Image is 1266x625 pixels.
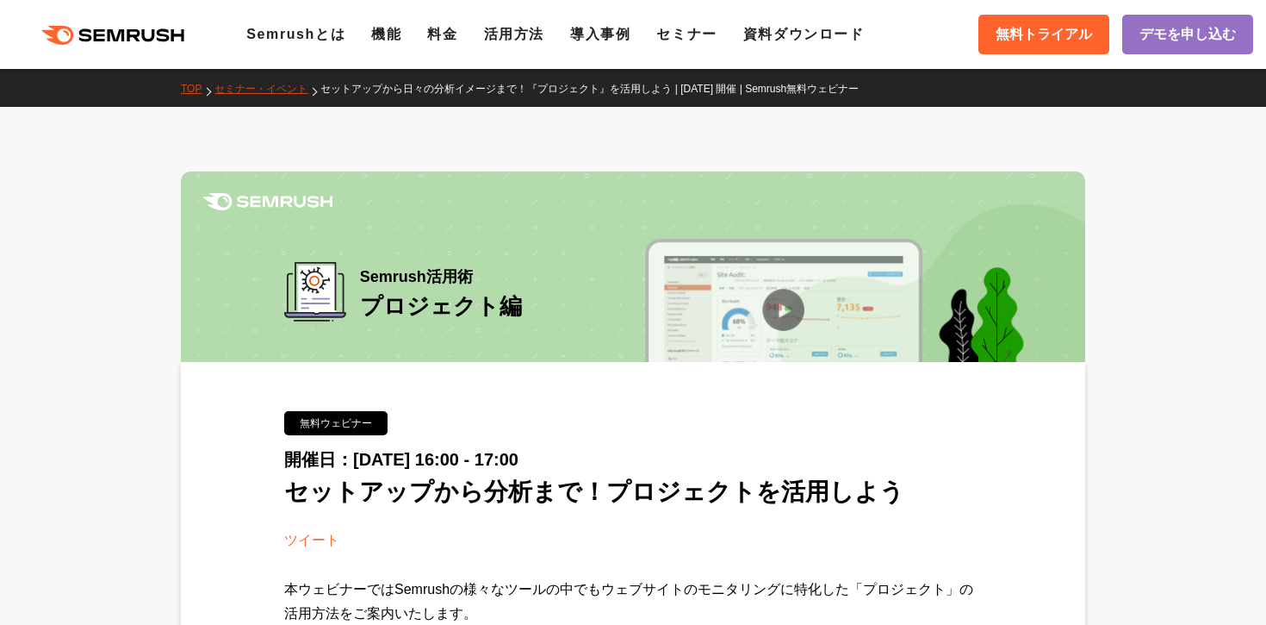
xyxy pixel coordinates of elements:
[284,450,518,469] span: 開催日：[DATE] 16:00 - 17:00
[360,293,522,319] span: プロジェクト編
[203,193,332,210] img: Semrush
[570,27,630,41] a: 導入事例
[214,83,320,95] a: セミナー・イベント
[284,411,388,435] div: 無料ウェビナー
[656,27,717,41] a: セミナー
[284,533,339,547] a: ツイート
[284,478,904,505] span: セットアップから分析まで！プロジェクトを活用しよう
[427,27,457,41] a: 料金
[320,83,872,95] a: セットアップから日々の分析イメージまで！『プロジェクト』を活用しよう | [DATE] 開催 | Semrush無料ウェビナー
[1139,23,1236,46] span: デモを申し込む
[371,27,401,41] a: 機能
[484,27,544,41] a: 活用方法
[181,83,214,95] a: TOP
[978,15,1109,54] a: 無料トライアル
[360,262,522,291] span: Semrush活用術
[1122,15,1253,54] a: デモを申し込む
[743,27,865,41] a: 資料ダウンロード
[996,23,1092,46] span: 無料トライアル
[246,27,345,41] a: Semrushとは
